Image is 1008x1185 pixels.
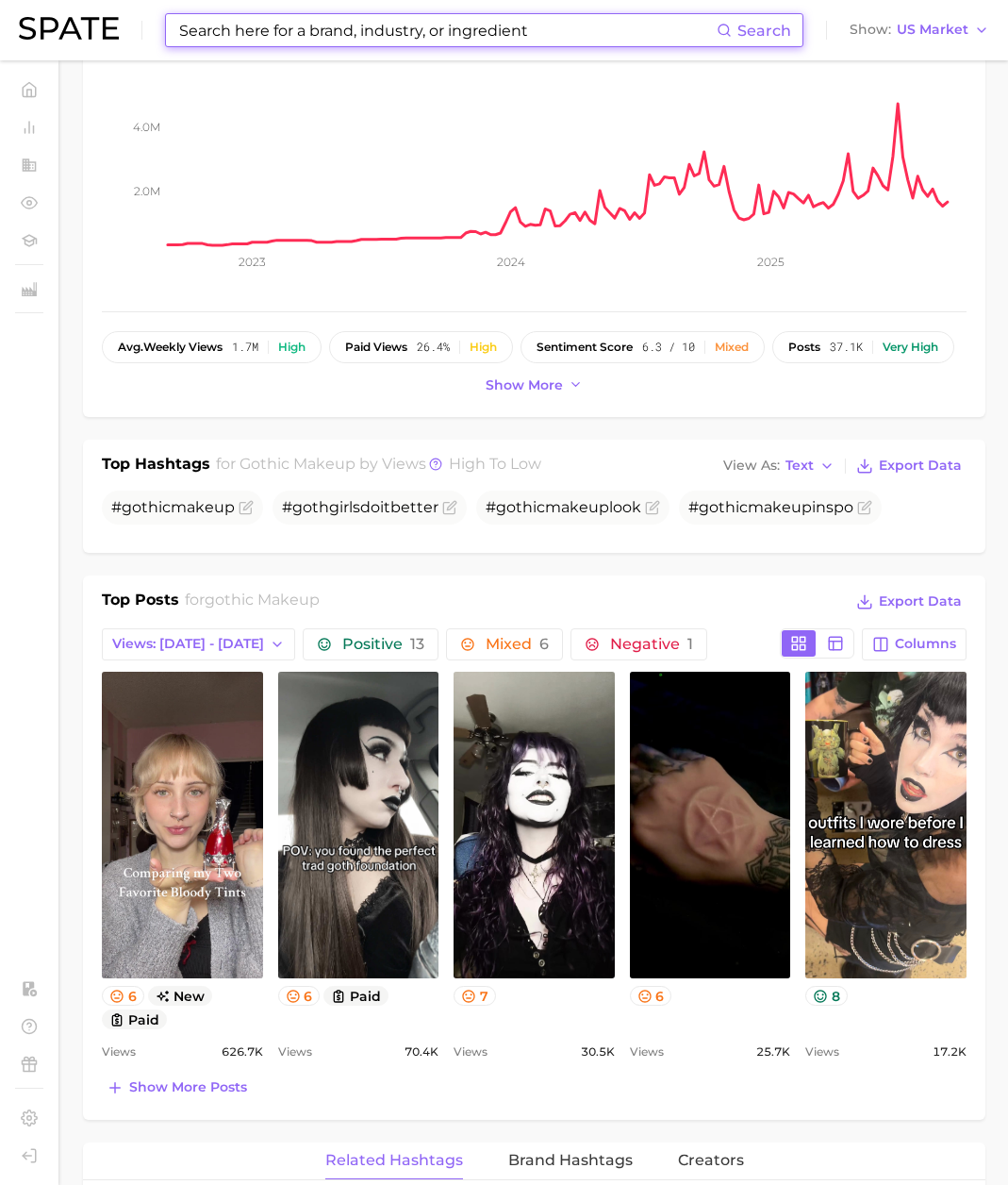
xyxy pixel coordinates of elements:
[470,341,497,354] div: High
[851,589,967,615] button: Export Data
[537,341,633,354] span: sentiment score
[133,120,160,134] tspan: 4.0m
[850,25,891,35] span: Show
[879,458,962,474] span: Export Data
[205,591,320,609] span: gothic makeup
[645,500,660,515] button: Flag as miscategorized or irrelevant
[185,589,320,617] h2: for
[805,986,848,1006] button: 8
[102,1075,252,1101] button: Show more posts
[278,1041,312,1063] span: Views
[737,22,791,40] span: Search
[102,986,144,1006] button: 6
[630,1041,664,1063] span: Views
[699,498,748,516] span: gothic
[239,255,266,269] tspan: 2023
[545,498,609,516] span: makeup
[102,1010,167,1029] button: paid
[102,453,210,479] h1: Top Hashtags
[486,498,641,516] span: # look
[879,593,962,609] span: Export Data
[805,1041,839,1063] span: Views
[15,1142,43,1170] a: Log out. Currently logged in with e-mail yumi.toki@spate.nyc.
[678,1152,744,1169] span: Creators
[757,255,785,269] tspan: 2025
[278,341,306,354] div: High
[539,635,549,653] span: 6
[239,500,254,515] button: Flag as miscategorized or irrelevant
[723,460,780,471] span: View As
[323,986,388,1006] button: paid
[830,341,863,354] span: 37.1k
[642,341,695,354] span: 6.3 / 10
[112,636,264,652] span: Views: [DATE] - [DATE]
[118,341,223,354] span: weekly views
[610,637,693,652] span: Negative
[325,1152,463,1169] span: Related Hashtags
[748,498,812,516] span: makeup
[102,331,322,363] button: avg.weekly views1.7mHigh
[134,184,160,198] tspan: 2.0m
[410,635,424,653] span: 13
[240,455,355,473] span: gothic makeup
[329,331,513,363] button: paid views26.4%High
[342,637,424,652] span: Positive
[278,986,321,1006] button: 6
[118,340,143,354] abbr: average
[715,341,749,354] div: Mixed
[449,455,541,473] span: high to low
[785,460,814,471] span: Text
[111,498,235,516] span: #
[222,1041,263,1063] span: 626.7k
[19,17,119,40] img: SPATE
[851,453,967,479] button: Export Data
[454,1041,487,1063] span: Views
[216,453,541,479] h2: for by Views
[454,986,496,1006] button: 7
[486,637,549,652] span: Mixed
[788,341,820,354] span: posts
[481,373,588,398] button: Show more
[102,628,295,660] button: Views: [DATE] - [DATE]
[687,635,693,653] span: 1
[862,628,967,660] button: Columns
[496,498,545,516] span: gothic
[102,1041,136,1063] span: Views
[417,341,450,354] span: 26.4%
[232,341,258,354] span: 1.7m
[772,331,954,363] button: posts37.1kVery high
[486,377,563,393] span: Show more
[897,25,968,35] span: US Market
[405,1041,438,1063] span: 70.4k
[933,1041,967,1063] span: 17.2k
[148,986,213,1006] span: new
[719,454,839,478] button: View AsText
[122,498,171,516] span: gothic
[497,255,525,269] tspan: 2024
[845,18,994,42] button: ShowUS Market
[102,589,179,617] h1: Top Posts
[857,500,872,515] button: Flag as miscategorized or irrelevant
[442,500,457,515] button: Flag as miscategorized or irrelevant
[688,498,853,516] span: # inspo
[756,1041,790,1063] span: 25.7k
[581,1041,615,1063] span: 30.5k
[521,331,765,363] button: sentiment score6.3 / 10Mixed
[177,14,717,46] input: Search here for a brand, industry, or ingredient
[630,986,672,1006] button: 6
[883,341,938,354] div: Very high
[282,498,438,516] span: #gothgirlsdoitbetter
[345,341,407,354] span: paid views
[508,1152,633,1169] span: Brand Hashtags
[129,1079,247,1095] span: Show more posts
[171,498,235,516] span: makeup
[895,636,956,652] span: Columns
